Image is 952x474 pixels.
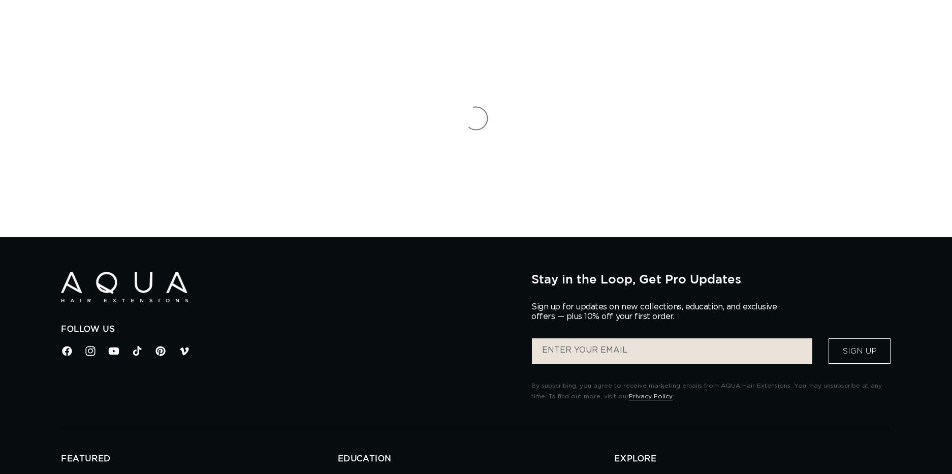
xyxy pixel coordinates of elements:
[614,454,891,464] h2: EXPLORE
[531,272,891,286] h2: Stay in the Loop, Get Pro Updates
[338,454,615,464] h2: EDUCATION
[629,393,673,399] a: Privacy Policy
[829,338,891,364] button: Sign Up
[532,338,812,364] input: ENTER YOUR EMAIL
[61,272,188,303] img: Aqua Hair Extensions
[531,381,891,402] p: By subscribing, you agree to receive marketing emails from AQUA Hair Extensions. You may unsubscr...
[531,302,785,322] p: Sign up for updates on new collections, education, and exclusive offers — plus 10% off your first...
[61,454,338,464] h2: FEATURED
[61,324,516,335] h2: Follow Us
